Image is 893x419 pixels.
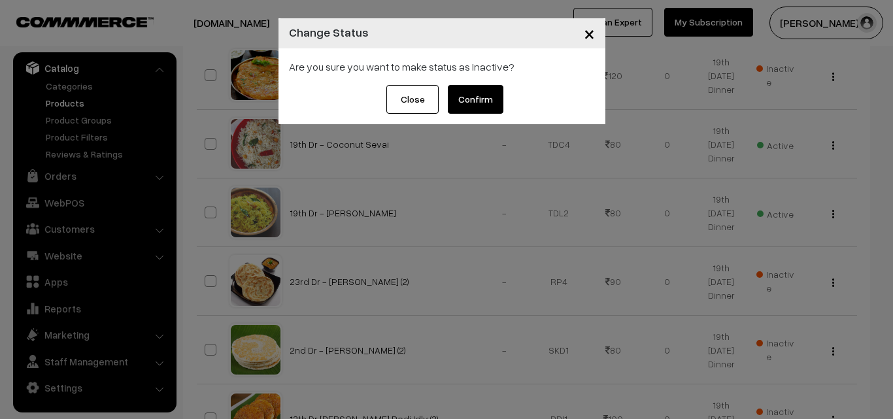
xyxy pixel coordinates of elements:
[448,85,503,114] button: Confirm
[584,21,595,45] span: ×
[573,13,605,54] button: Close
[289,59,595,75] div: Are you sure you want to make status as Inactive?
[289,24,369,41] h4: Change Status
[386,85,439,114] button: Close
